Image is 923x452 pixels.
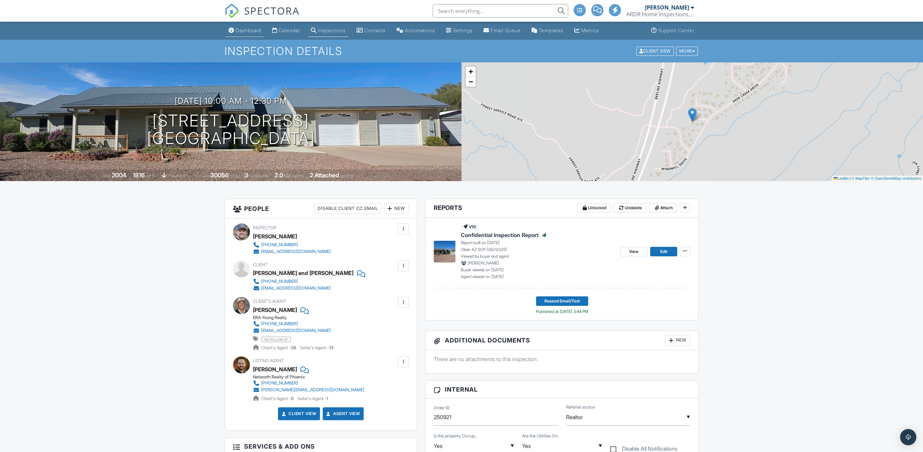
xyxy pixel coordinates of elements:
[648,24,697,37] a: Support Center
[384,203,409,214] div: New
[394,24,438,37] a: Automations (Advanced)
[253,268,353,278] div: [PERSON_NAME] and [PERSON_NAME]
[453,27,473,33] div: Settings
[481,24,523,37] a: Email Queue
[539,27,563,33] div: Templates
[175,96,287,105] h3: [DATE] 10:00 am - 12:30 pm
[253,248,331,255] a: [EMAIL_ADDRESS][DOMAIN_NAME]
[261,396,295,401] span: Client's Agent -
[225,199,417,218] h3: People
[253,320,331,327] a: [PHONE_NUMBER]
[112,172,126,179] div: 2004
[103,173,111,178] span: Built
[224,3,239,18] img: The Best Home Inspection Software - Spectora
[466,77,476,87] a: Zoom out
[253,315,336,320] div: ERA Young Realty
[147,112,315,148] h1: [STREET_ADDRESS] [GEOGRAPHIC_DATA]
[279,27,300,33] div: Calendar
[146,173,155,178] span: sq. ft.
[253,374,370,380] div: Networth Realty of Phoenix
[300,345,334,350] span: Seller's Agent -
[676,46,698,56] div: More
[443,24,475,37] a: Settings
[308,24,348,37] a: Inspections
[636,46,674,56] div: Client View
[850,176,851,180] span: |
[469,67,473,76] span: +
[434,355,690,363] p: There are no attachments to this inspection.
[466,66,476,77] a: Zoom in
[354,24,388,37] a: Contacts
[261,328,331,333] div: [EMAIL_ADDRESS][DOMAIN_NAME]
[491,27,521,33] div: Email Queue
[280,410,316,417] a: Client View
[253,358,284,363] span: Listing Agent
[340,173,353,178] span: parking
[195,173,209,178] span: Lot Size
[626,11,694,18] div: ARDR Home Inspections, LLC.
[581,27,599,33] div: Metrics
[253,327,331,334] a: [EMAIL_ADDRESS][DOMAIN_NAME]
[645,4,689,11] div: [PERSON_NAME]
[261,249,331,254] div: [EMAIL_ADDRESS][DOMAIN_NAME]
[236,27,261,33] div: Dashboard
[253,364,297,374] a: [PERSON_NAME]
[688,108,696,122] img: Marker
[253,278,360,285] a: [PHONE_NUMBER]
[566,404,595,410] label: Referral source
[364,27,386,33] div: Contacts
[261,337,291,342] span: no follow up
[270,24,303,37] a: Calendar
[405,27,435,33] div: Automations
[522,433,558,439] label: Are the Utilities On
[224,45,699,57] h1: Inspection Details
[253,231,297,241] div: [PERSON_NAME]
[426,331,698,350] h3: Additional Documents
[325,410,360,417] a: Agent View
[275,172,283,179] div: 2.0
[297,396,328,401] span: Seller's Agent -
[253,305,297,315] a: [PERSON_NAME]
[434,433,478,439] label: Is the property Occupied?
[253,380,364,387] a: [PHONE_NUMBER]
[168,173,189,178] span: crawlspace
[852,176,870,180] a: © MapTiler
[261,286,331,291] div: [EMAIL_ADDRESS][DOMAIN_NAME]
[261,380,298,386] div: [PHONE_NUMBER]
[833,176,849,180] a: Leaflet
[871,176,921,180] a: © OpenStreetMap contributors
[434,405,450,411] label: Order ID
[253,387,364,393] a: [PERSON_NAME][EMAIL_ADDRESS][DOMAIN_NAME]
[318,27,346,33] div: Inspections
[245,172,249,179] div: 3
[310,172,339,179] div: 2 Attached
[636,48,675,53] a: Client View
[284,173,303,178] span: bathrooms
[261,345,297,350] span: Client's Agent -
[230,173,238,178] span: sq.ft.
[433,4,568,18] input: Search everything...
[224,9,300,23] a: SPECTORA
[329,345,334,350] strong: 13
[133,172,145,179] div: 1816
[253,225,276,230] span: Inspector
[210,172,229,179] div: 30056
[261,321,298,327] div: [PHONE_NUMBER]
[261,242,298,248] div: [PHONE_NUMBER]
[253,285,360,292] a: [EMAIL_ADDRESS][DOMAIN_NAME]
[291,396,294,401] strong: 0
[291,345,296,350] strong: 38
[261,279,298,284] div: [PHONE_NUMBER]
[250,173,268,178] span: bedrooms
[665,335,690,346] div: New
[426,381,698,398] h3: Internal
[261,387,364,393] div: [PERSON_NAME][EMAIL_ADDRESS][DOMAIN_NAME]
[469,77,473,86] span: −
[658,27,694,33] div: Support Center
[315,203,381,214] div: Disable Client CC Email
[253,241,331,248] a: [PHONE_NUMBER]
[253,262,267,267] span: Client
[326,396,328,401] strong: 1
